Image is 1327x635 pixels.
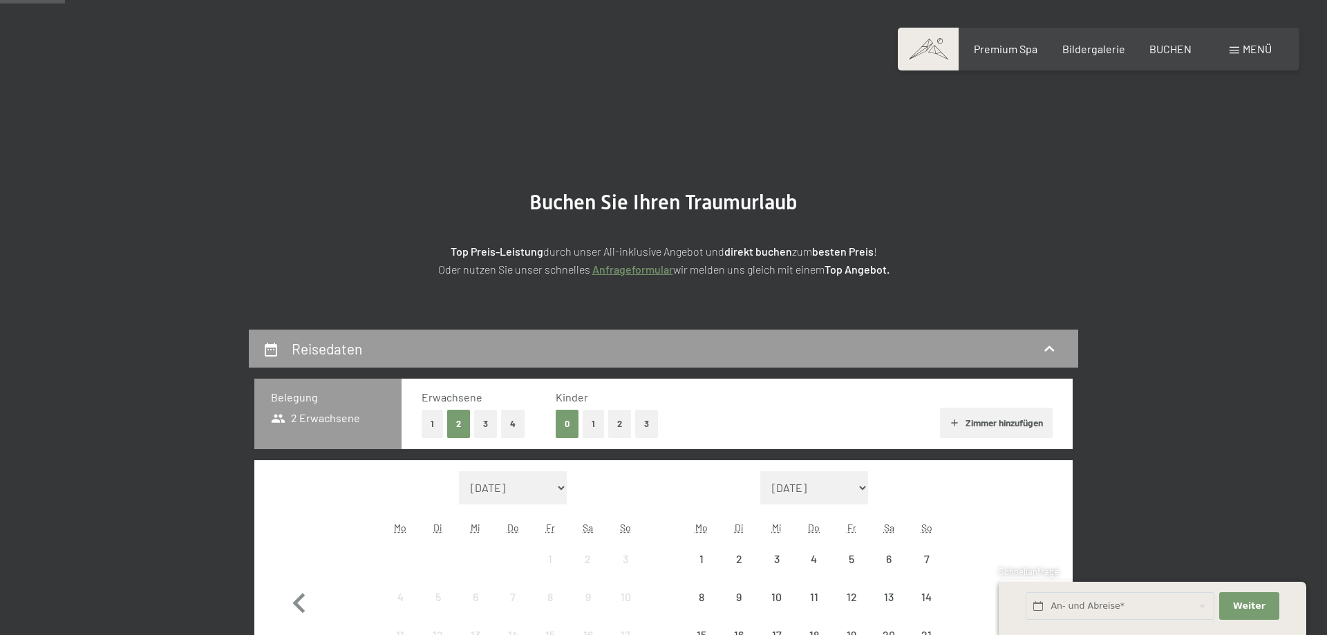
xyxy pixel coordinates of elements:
[797,591,831,626] div: 11
[908,578,945,616] div: Sun Sep 14 2025
[457,578,494,616] div: Wed Aug 06 2025
[592,263,673,276] a: Anfrageformular
[684,553,719,588] div: 1
[570,540,607,578] div: Anreise nicht möglich
[1233,600,1265,612] span: Weiter
[1062,42,1125,55] a: Bildergalerie
[607,540,644,578] div: Anreise nicht möglich
[683,578,720,616] div: Mon Sep 08 2025
[635,410,658,438] button: 3
[546,522,555,533] abbr: Freitag
[759,591,793,626] div: 10
[608,410,631,438] button: 2
[383,591,417,626] div: 4
[457,578,494,616] div: Anreise nicht möglich
[847,522,856,533] abbr: Freitag
[583,522,593,533] abbr: Samstag
[974,42,1037,55] a: Premium Spa
[570,578,607,616] div: Anreise nicht möglich
[419,578,456,616] div: Anreise nicht möglich
[1219,592,1279,620] button: Weiter
[494,578,531,616] div: Anreise nicht möglich
[531,578,569,616] div: Fri Aug 08 2025
[382,578,419,616] div: Anreise nicht möglich
[757,540,795,578] div: Wed Sep 03 2025
[833,578,870,616] div: Fri Sep 12 2025
[451,245,543,258] strong: Top Preis-Leistung
[607,578,644,616] div: Anreise nicht möglich
[531,540,569,578] div: Fri Aug 01 2025
[870,540,907,578] div: Anreise nicht möglich
[796,578,833,616] div: Thu Sep 11 2025
[683,540,720,578] div: Anreise nicht möglich
[620,522,631,533] abbr: Sonntag
[271,390,385,405] h3: Belegung
[529,190,798,214] span: Buchen Sie Ihren Traumurlaub
[608,591,643,626] div: 10
[507,522,519,533] abbr: Donnerstag
[474,410,497,438] button: 3
[458,591,493,626] div: 6
[422,410,443,438] button: 1
[910,591,944,626] div: 14
[722,591,756,626] div: 9
[833,578,870,616] div: Anreise nicht möglich
[735,522,744,533] abbr: Dienstag
[571,591,605,626] div: 9
[759,553,793,588] div: 3
[834,553,869,588] div: 5
[533,591,567,626] div: 8
[608,553,643,588] div: 3
[870,578,907,616] div: Sat Sep 13 2025
[796,540,833,578] div: Thu Sep 04 2025
[292,340,362,357] h2: Reisedaten
[419,578,456,616] div: Tue Aug 05 2025
[695,522,708,533] abbr: Montag
[757,540,795,578] div: Anreise nicht möglich
[908,540,945,578] div: Sun Sep 07 2025
[570,540,607,578] div: Sat Aug 02 2025
[999,566,1059,577] span: Schnellanfrage
[420,591,455,626] div: 5
[1149,42,1192,55] span: BUCHEN
[940,408,1053,438] button: Zimmer hinzufügen
[422,390,482,404] span: Erwachsene
[382,578,419,616] div: Mon Aug 04 2025
[556,410,578,438] button: 0
[494,578,531,616] div: Thu Aug 07 2025
[796,540,833,578] div: Anreise nicht möglich
[908,540,945,578] div: Anreise nicht möglich
[772,522,782,533] abbr: Mittwoch
[722,553,756,588] div: 2
[683,578,720,616] div: Anreise nicht möglich
[834,591,869,626] div: 12
[872,553,906,588] div: 6
[910,553,944,588] div: 7
[583,410,604,438] button: 1
[870,578,907,616] div: Anreise nicht möglich
[607,578,644,616] div: Sun Aug 10 2025
[496,591,530,626] div: 7
[808,522,820,533] abbr: Donnerstag
[571,553,605,588] div: 2
[433,522,442,533] abbr: Dienstag
[720,540,757,578] div: Anreise nicht möglich
[1243,42,1272,55] span: Menü
[533,553,567,588] div: 1
[833,540,870,578] div: Anreise nicht möglich
[796,578,833,616] div: Anreise nicht möglich
[908,578,945,616] div: Anreise nicht möglich
[884,522,894,533] abbr: Samstag
[318,243,1009,278] p: durch unser All-inklusive Angebot und zum ! Oder nutzen Sie unser schnelles wir melden uns gleich...
[394,522,406,533] abbr: Montag
[833,540,870,578] div: Fri Sep 05 2025
[471,522,480,533] abbr: Mittwoch
[531,578,569,616] div: Anreise nicht möglich
[556,390,588,404] span: Kinder
[720,540,757,578] div: Tue Sep 02 2025
[684,591,719,626] div: 8
[271,410,360,426] span: 2 Erwachsene
[720,578,757,616] div: Tue Sep 09 2025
